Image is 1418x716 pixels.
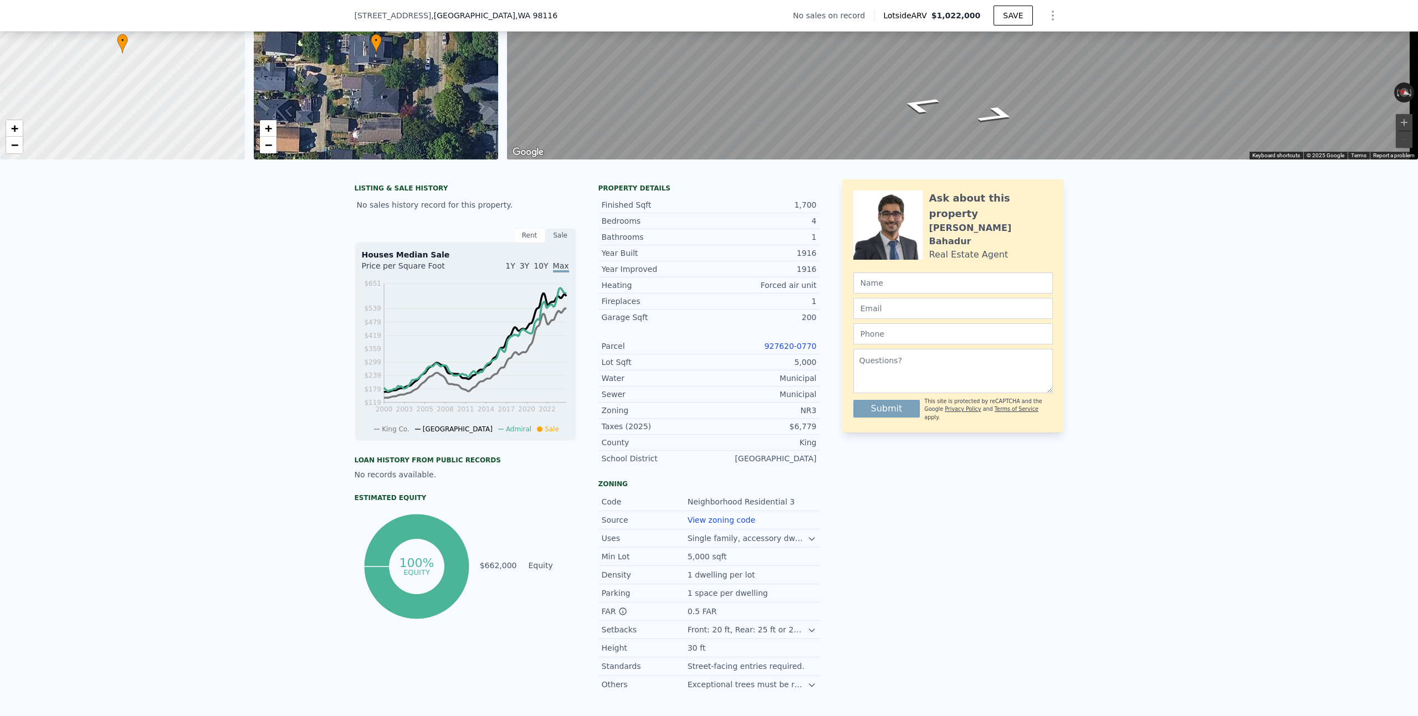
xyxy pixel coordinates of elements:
span: 1Y [505,261,515,270]
div: Bathrooms [602,231,709,243]
a: Zoom in [260,120,277,137]
button: Zoom in [1396,114,1412,131]
div: 1,700 [709,199,817,210]
span: • [371,35,382,45]
div: Taxes (2025) [602,421,709,432]
button: SAVE [994,6,1032,25]
input: Phone [853,323,1053,344]
span: + [264,121,272,135]
button: Reset the view [1394,85,1415,100]
div: Finished Sqft [602,199,709,210]
tspan: $479 [364,318,381,326]
span: • [117,35,128,45]
div: • [371,34,382,53]
button: Show Options [1042,4,1064,27]
button: Rotate clockwise [1409,83,1415,102]
tspan: 2011 [457,405,474,413]
div: No records available. [355,469,576,480]
button: Submit [853,400,920,418]
span: − [264,138,272,152]
div: Min Lot [602,551,688,562]
tspan: $419 [364,332,381,339]
a: Zoom out [260,137,277,153]
span: © 2025 Google [1307,152,1344,158]
div: No sales on record [793,10,874,21]
tspan: 2000 [375,405,392,413]
div: Parking [602,588,688,599]
div: Ask about this property [929,190,1053,222]
div: • [117,34,128,53]
div: Height [602,642,688,653]
div: Price per Square Foot [362,260,465,278]
div: No sales history record for this property. [355,195,576,215]
span: [STREET_ADDRESS] [355,10,432,21]
div: 5,000 sqft [688,551,729,562]
div: 0.5 FAR [688,606,719,617]
span: 3Y [520,261,529,270]
div: Zoning [602,405,709,416]
div: Zoning [598,480,820,488]
td: Equity [526,559,576,571]
input: Name [853,272,1053,293]
div: Loan history from public records [355,456,576,465]
div: [GEOGRAPHIC_DATA] [709,453,817,464]
tspan: 2008 [437,405,454,413]
a: Open this area in Google Maps (opens a new window) [510,145,546,159]
div: Code [602,496,688,507]
div: Others [602,679,688,690]
div: Municipal [709,373,817,384]
div: NR3 [709,405,817,416]
div: Front: 20 ft, Rear: 25 ft or 20% of lot depth (min. 10 ft), Side: 5 ft [688,624,808,635]
a: View zoning code [688,516,755,524]
div: 1916 [709,248,817,259]
div: Lot Sqft [602,357,709,368]
div: Property details [598,184,820,193]
path: Go North [884,92,956,118]
div: Standards [602,661,688,672]
div: Uses [602,533,688,544]
div: Sewer [602,389,709,400]
span: + [11,121,18,135]
div: County [602,437,709,448]
span: [GEOGRAPHIC_DATA] [423,425,493,433]
div: Street-facing entries required. [688,661,807,672]
span: Admiral [506,425,531,433]
div: FAR [602,606,688,617]
tspan: $119 [364,399,381,406]
a: Report a problem [1373,152,1415,158]
tspan: $651 [364,280,381,287]
path: Go South [961,102,1032,128]
div: Year Improved [602,264,709,275]
tspan: 2005 [416,405,433,413]
div: Exceptional trees must be retained. [688,679,808,690]
div: Forced air unit [709,280,817,291]
tspan: $179 [364,385,381,393]
span: Sale [545,425,559,433]
tspan: 2022 [539,405,556,413]
button: Rotate counterclockwise [1394,83,1400,102]
div: 5,000 [709,357,817,368]
div: Parcel [602,341,709,352]
div: 4 [709,215,817,226]
a: Zoom in [6,120,23,137]
div: Rent [514,228,545,243]
div: 200 [709,312,817,323]
div: This site is protected by reCAPTCHA and the Google and apply. [924,398,1052,421]
tspan: equity [403,568,430,576]
div: 1 dwelling per lot [688,569,757,580]
div: Source [602,514,688,526]
span: , WA 98116 [515,11,557,20]
a: Privacy Policy [945,406,981,412]
tspan: $299 [364,358,381,366]
div: $6,779 [709,421,817,432]
div: 1 [709,296,817,307]
div: Fireplaces [602,296,709,307]
div: Garage Sqft [602,312,709,323]
div: 1 space per dwelling [688,588,770,599]
span: , [GEOGRAPHIC_DATA] [431,10,557,21]
div: Single family, accessory dwellings. [688,533,808,544]
img: Google [510,145,546,159]
div: 30 ft [688,642,708,653]
div: Real Estate Agent [929,248,1009,261]
tspan: 2014 [477,405,494,413]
